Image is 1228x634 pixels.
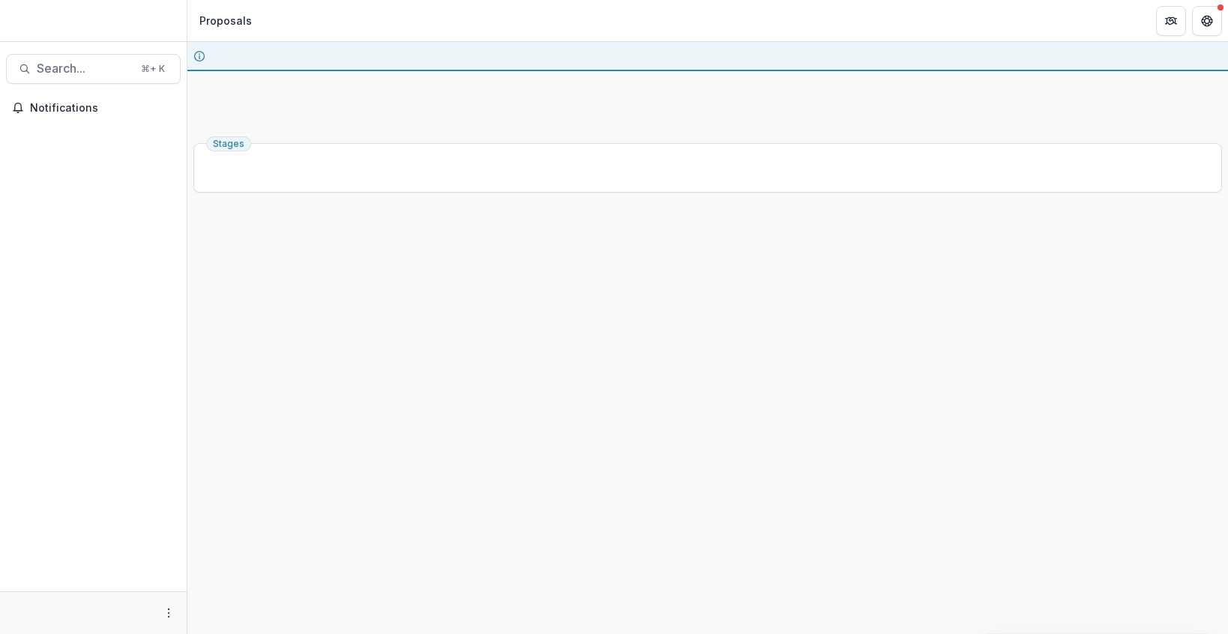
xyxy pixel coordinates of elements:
[30,102,175,115] span: Notifications
[138,61,168,77] div: ⌘ + K
[1156,6,1186,36] button: Partners
[213,139,244,149] span: Stages
[199,13,252,28] div: Proposals
[160,604,178,622] button: More
[6,54,181,84] button: Search...
[193,10,258,31] nav: breadcrumb
[6,96,181,120] button: Notifications
[37,61,132,76] span: Search...
[1192,6,1222,36] button: Get Help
